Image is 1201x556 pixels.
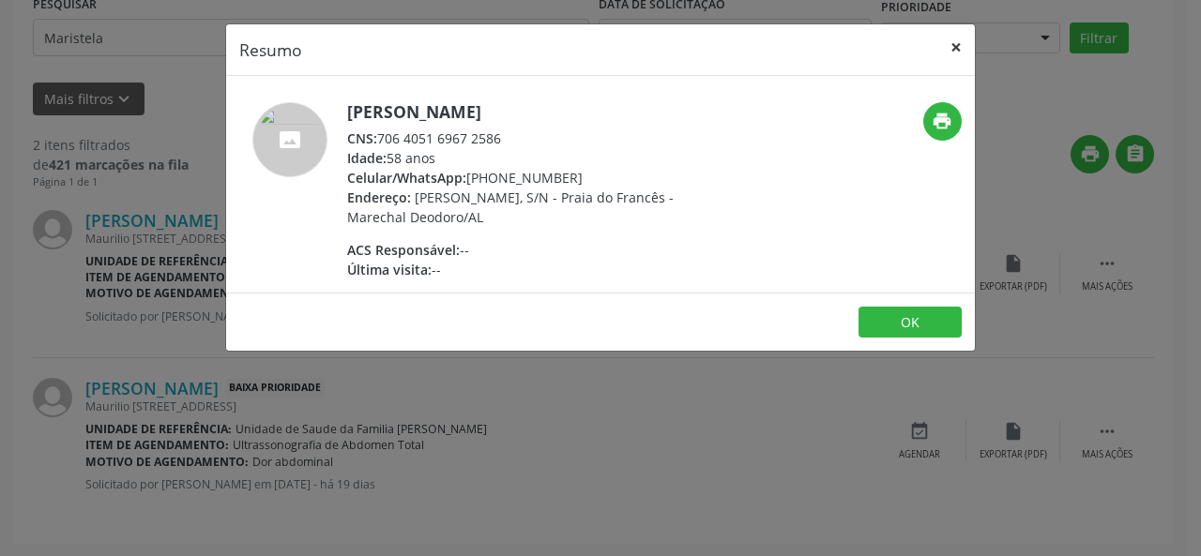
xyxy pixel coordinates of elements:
[252,102,327,177] img: accompaniment
[932,111,952,131] i: print
[239,38,302,62] h5: Resumo
[347,128,712,148] div: 706 4051 6967 2586
[347,261,432,278] span: Última visita:
[347,129,377,147] span: CNS:
[347,188,674,226] span: [PERSON_NAME], S/N - Praia do Francês - Marechal Deodoro/AL
[923,102,962,141] button: print
[347,149,387,167] span: Idade:
[347,148,712,168] div: 58 anos
[347,102,712,122] h5: [PERSON_NAME]
[347,169,466,187] span: Celular/WhatsApp:
[347,188,411,206] span: Endereço:
[347,260,712,279] div: --
[347,241,460,259] span: ACS Responsável:
[859,307,962,338] button: OK
[937,24,975,70] button: Close
[347,240,712,260] div: --
[347,168,712,188] div: [PHONE_NUMBER]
